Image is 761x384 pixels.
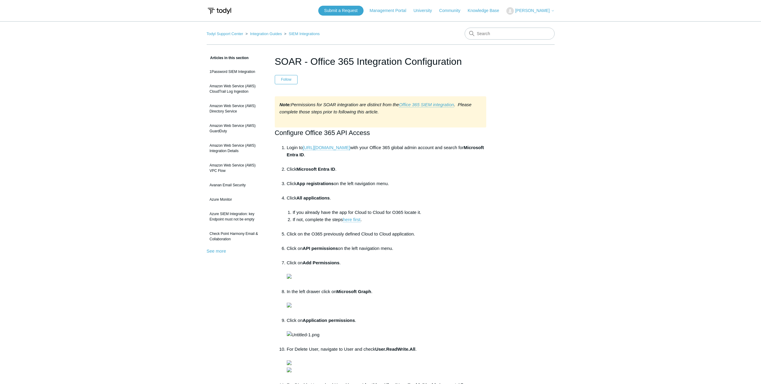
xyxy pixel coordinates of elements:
[207,5,232,16] img: Todyl Support Center Help Center home page
[296,166,335,172] strong: Microsoft Entra ID
[287,166,487,180] li: Click .
[343,217,360,222] a: here first
[207,228,266,245] a: Check Point Harmony Email & Collaboration
[207,80,266,97] a: Amazon Web Service (AWS) CloudTrail Log Ingestion
[207,208,266,225] a: Azure SIEM Integration: key Endpoint must not be empty
[287,274,292,279] img: 28485733445395
[287,331,319,338] img: Untitled-1.png
[439,7,466,14] a: Community
[287,346,487,382] li: For Delete User, navigate to User and check .
[293,209,487,216] li: If you already have the app for Cloud to Cloud for O365 locate it.
[293,216,487,230] li: If not, complete the steps .
[275,75,298,84] button: Follow Article
[244,31,283,36] li: Integration Guides
[303,318,355,323] strong: Application permissions
[468,7,505,14] a: Knowledge Base
[280,102,472,114] em: Permissions for SOAR integration are distinct from the . Please complete those steps prior to fol...
[413,7,438,14] a: University
[289,31,320,36] a: SIEM Integrations
[287,145,484,157] strong: Microsoft Entra ID
[283,31,320,36] li: SIEM Integrations
[207,66,266,77] a: 1Password SIEM Integration
[207,31,243,36] a: Todyl Support Center
[515,8,550,13] span: [PERSON_NAME]
[465,28,555,40] input: Search
[280,102,291,107] strong: Note:
[296,181,334,186] strong: App registrations
[275,127,487,138] h2: Configure Office 365 API Access
[287,245,487,259] li: Click on on the left navigation menu.
[207,160,266,176] a: Amazon Web Service (AWS) VPC Flow
[287,180,487,194] li: Click on the left navigation menu.
[296,195,330,200] strong: All applications
[250,31,282,36] a: Integration Guides
[287,288,487,317] li: In the left drawer click on .
[287,144,487,166] li: Login to with your Office 365 global admin account and search for .
[287,360,292,365] img: 28485733010963
[287,367,292,372] img: 28485733024275
[375,346,415,352] strong: User.ReadWrite.All
[399,102,454,107] a: Office 365 SIEM integration
[370,7,412,14] a: Management Portal
[207,56,249,60] span: Articles in this section
[303,260,340,265] strong: Add Permissions
[318,6,364,16] a: Submit a Request
[287,194,487,230] li: Click .
[337,289,371,294] strong: Microsoft Graph
[207,120,266,137] a: Amazon Web Service (AWS) GuardDuty
[303,246,338,251] strong: API permissions
[207,194,266,205] a: Azure Monitor
[506,7,554,15] button: [PERSON_NAME]
[287,230,487,245] li: Click on the O365 previously defined Cloud to Cloud application.
[207,31,244,36] li: Todyl Support Center
[287,317,487,346] li: Click on .
[287,303,292,307] img: 28485733007891
[207,140,266,157] a: Amazon Web Service (AWS) Integration Details
[207,179,266,191] a: Avanan Email Security
[275,54,487,69] h1: SOAR - Office 365 Integration Configuration
[207,100,266,117] a: Amazon Web Service (AWS) Directory Service
[287,259,487,288] li: Click on .
[303,145,350,150] a: [URL][DOMAIN_NAME]
[207,248,226,253] a: See more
